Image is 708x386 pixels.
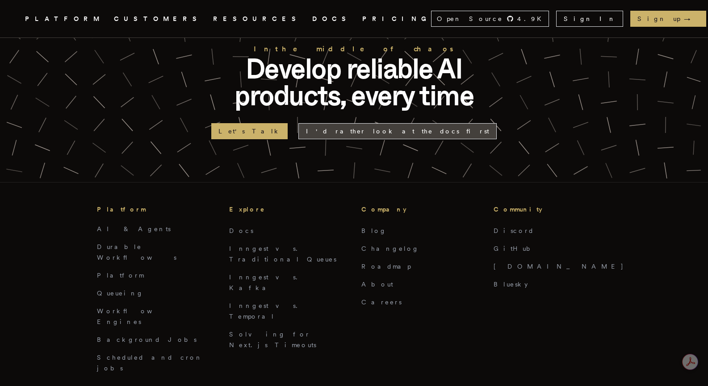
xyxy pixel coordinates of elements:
a: Discord [494,227,534,234]
a: Bluesky [494,281,528,288]
a: PRICING [362,13,431,25]
h2: In the middle of chaos [211,43,497,55]
button: RESOURCES [213,13,302,25]
a: Queueing [97,290,144,297]
a: GitHub [494,245,536,252]
h3: Company [361,204,479,215]
a: CUSTOMERS [114,13,202,25]
a: I'd rather look at the docs first [298,123,497,139]
a: Workflow Engines [97,307,174,325]
span: Open Source [437,14,503,23]
a: Careers [361,299,402,306]
a: DOCS [312,13,352,25]
h3: Explore [229,204,347,215]
a: Solving for Next.js Timeouts [229,331,316,349]
a: Scheduled and cron jobs [97,354,203,372]
a: Roadmap [361,263,411,270]
a: Background Jobs [97,336,197,343]
a: Sign In [556,11,623,27]
h3: Community [494,204,612,215]
span: → [684,14,699,23]
a: Blog [361,227,387,234]
a: Let's Talk [211,123,288,139]
a: [DOMAIN_NAME] [494,263,624,270]
a: Durable Workflows [97,243,176,261]
button: PLATFORM [25,13,103,25]
a: Inngest vs. Temporal [229,302,303,320]
p: Develop reliable AI products, every time [211,55,497,109]
a: AI & Agents [97,225,171,232]
a: Platform [97,272,144,279]
a: About [361,281,393,288]
a: Sign up [630,11,706,27]
a: Docs [229,227,253,234]
a: Inngest vs. Traditional Queues [229,245,336,263]
h3: Platform [97,204,215,215]
a: Inngest vs. Kafka [229,274,303,291]
a: Changelog [361,245,419,252]
span: 4.9 K [517,14,547,23]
